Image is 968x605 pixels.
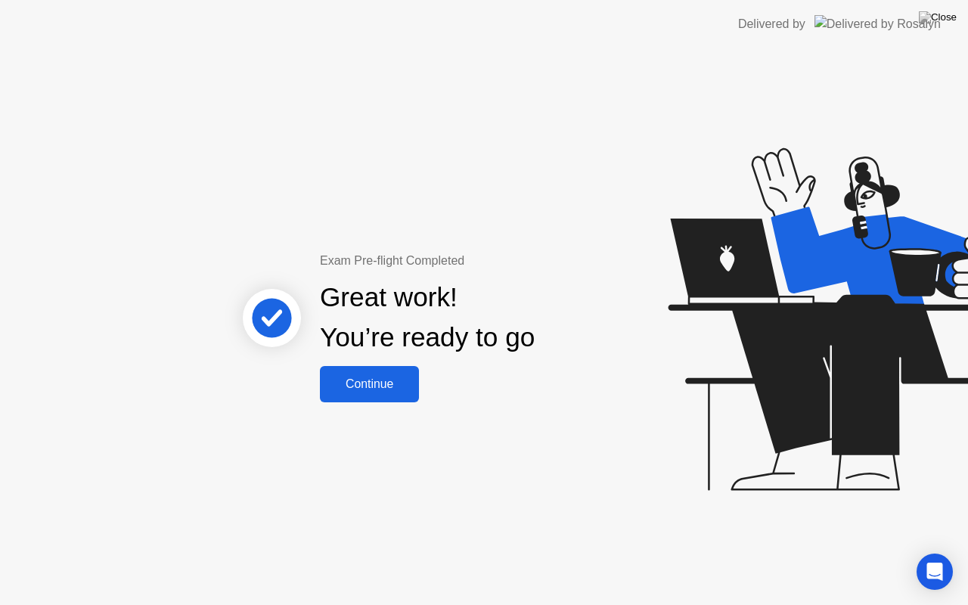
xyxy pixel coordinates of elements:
div: Great work! You’re ready to go [320,278,535,358]
button: Continue [320,366,419,402]
div: Exam Pre-flight Completed [320,252,632,270]
div: Delivered by [738,15,805,33]
div: Continue [324,377,414,391]
div: Open Intercom Messenger [917,554,953,590]
img: Delivered by Rosalyn [814,15,941,33]
img: Close [919,11,957,23]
